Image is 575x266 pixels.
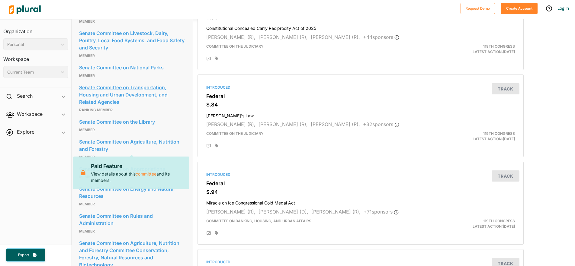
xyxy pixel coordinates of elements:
[483,131,515,136] span: 119th Congress
[79,117,185,126] a: Senate Committee on the Library
[206,44,264,49] span: Committee on the Judiciary
[206,93,515,99] h3: Federal
[492,83,519,94] button: Track
[206,85,515,90] div: Introduced
[79,201,185,208] p: Member
[215,231,218,235] div: Add tags
[557,5,569,11] a: Log In
[259,209,308,215] span: [PERSON_NAME] (D),
[91,162,185,183] p: View details about this and its members.
[363,121,399,127] span: + 32 sponsor s
[79,18,185,25] p: Member
[91,162,185,170] p: Paid Feature
[311,209,361,215] span: [PERSON_NAME] (R),
[364,209,399,215] span: + 71 sponsor s
[492,170,519,182] button: Track
[79,52,185,59] p: Member
[206,23,515,31] h4: Constitutional Concealed Carry Reciprocity Act of 2025
[79,106,185,114] p: Ranking Member
[14,252,33,258] span: Export
[79,83,185,106] a: Senate Committee on Transportation, Housing and Urban Development, and Related Agencies
[17,93,33,99] h2: Search
[413,218,519,229] div: Latest Action: [DATE]
[7,41,58,48] div: Personal
[206,56,211,61] div: Add Position Statement
[501,3,538,14] button: Create Account
[79,211,185,228] a: Senate Committee on Rules and Administration
[79,29,185,52] a: Senate Committee on Livestock, Dairy, Poultry, Local Food Systems, and Food Safety and Security
[413,131,519,142] div: Latest Action: [DATE]
[483,44,515,49] span: 119th Congress
[136,170,156,177] a: committee
[461,3,495,14] button: Request Demo
[7,69,58,75] div: Current Team
[215,144,218,148] div: Add tags
[3,23,68,36] h3: Organization
[259,121,308,127] span: [PERSON_NAME] (R),
[206,144,211,148] div: Add Position Statement
[79,184,185,201] a: Senate Committee on Energy and Natural Resources
[206,209,255,215] span: [PERSON_NAME] (R),
[206,121,255,127] span: [PERSON_NAME] (R),
[206,219,311,223] span: Committee on Banking, Housing, and Urban Affairs
[206,172,515,177] div: Introduced
[206,102,515,108] h3: S.84
[3,50,68,64] h3: Workspace
[483,219,515,223] span: 119th Congress
[79,63,185,72] a: Senate Committee on National Parks
[206,131,264,136] span: Committee on the Judiciary
[206,110,515,119] h4: [PERSON_NAME]'s Law
[79,137,185,154] a: Senate Committee on Agriculture, Nutrition and Forestry
[206,231,211,236] div: Add Position Statement
[206,180,515,186] h3: Federal
[79,72,185,79] p: Member
[206,259,515,265] div: Introduced
[6,249,45,261] button: Export
[79,154,185,161] p: Member
[206,189,515,195] h3: S.94
[363,34,399,40] span: + 44 sponsor s
[215,56,218,61] div: Add tags
[79,228,185,235] p: Member
[501,5,538,11] a: Create Account
[311,34,360,40] span: [PERSON_NAME] (R),
[413,44,519,55] div: Latest Action: [DATE]
[79,126,185,134] p: Member
[206,198,515,206] h4: Miracle on Ice Congressional Gold Medal Act
[461,5,495,11] a: Request Demo
[259,34,308,40] span: [PERSON_NAME] (R),
[311,121,360,127] span: [PERSON_NAME] (R),
[206,34,255,40] span: [PERSON_NAME] (R),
